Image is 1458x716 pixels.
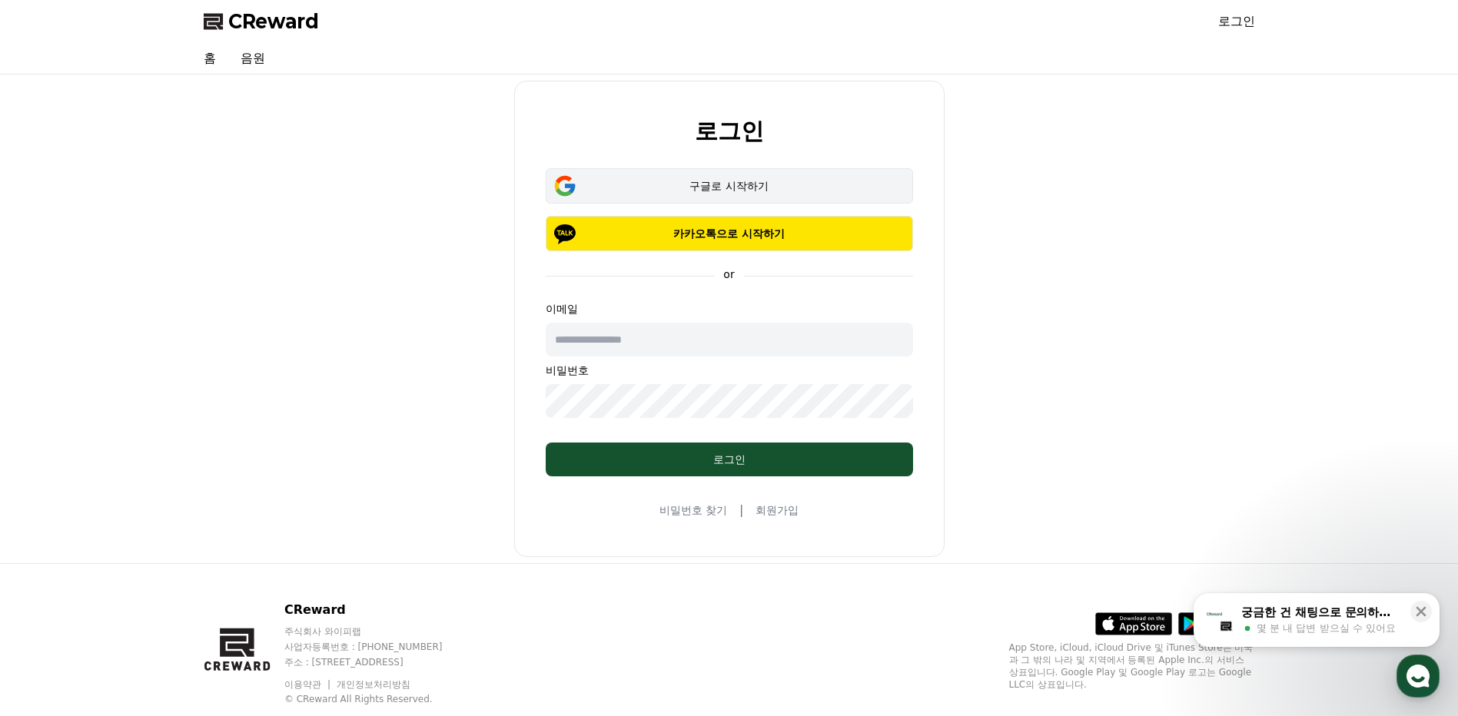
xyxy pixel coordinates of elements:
h2: 로그인 [695,118,764,144]
a: 회원가입 [756,502,799,518]
a: 비밀번호 찾기 [659,502,727,518]
a: 로그인 [1218,12,1255,31]
span: 설정 [237,510,256,522]
span: CReward [228,9,319,34]
a: 음원 [228,43,277,74]
button: 로그인 [546,443,913,476]
span: | [739,501,743,519]
span: 홈 [48,510,58,522]
a: 대화 [101,487,198,525]
p: App Store, iCloud, iCloud Drive 및 iTunes Store는 미국과 그 밖의 나라 및 지역에서 등록된 Apple Inc.의 서비스 상표입니다. Goo... [1009,641,1255,691]
p: 주소 : [STREET_ADDRESS] [284,656,472,668]
span: 대화 [141,511,159,523]
p: 이메일 [546,301,913,317]
a: CReward [204,9,319,34]
a: 설정 [198,487,295,525]
a: 홈 [5,487,101,525]
p: or [714,267,743,282]
button: 구글로 시작하기 [546,168,913,204]
a: 이용약관 [284,679,333,690]
a: 개인정보처리방침 [337,679,410,690]
p: CReward [284,601,472,619]
a: 홈 [191,43,228,74]
p: 카카오톡으로 시작하기 [568,226,891,241]
p: 사업자등록번호 : [PHONE_NUMBER] [284,641,472,653]
div: 로그인 [576,452,882,467]
p: 주식회사 와이피랩 [284,625,472,638]
button: 카카오톡으로 시작하기 [546,216,913,251]
p: © CReward All Rights Reserved. [284,693,472,705]
div: 구글로 시작하기 [568,178,891,194]
p: 비밀번호 [546,363,913,378]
